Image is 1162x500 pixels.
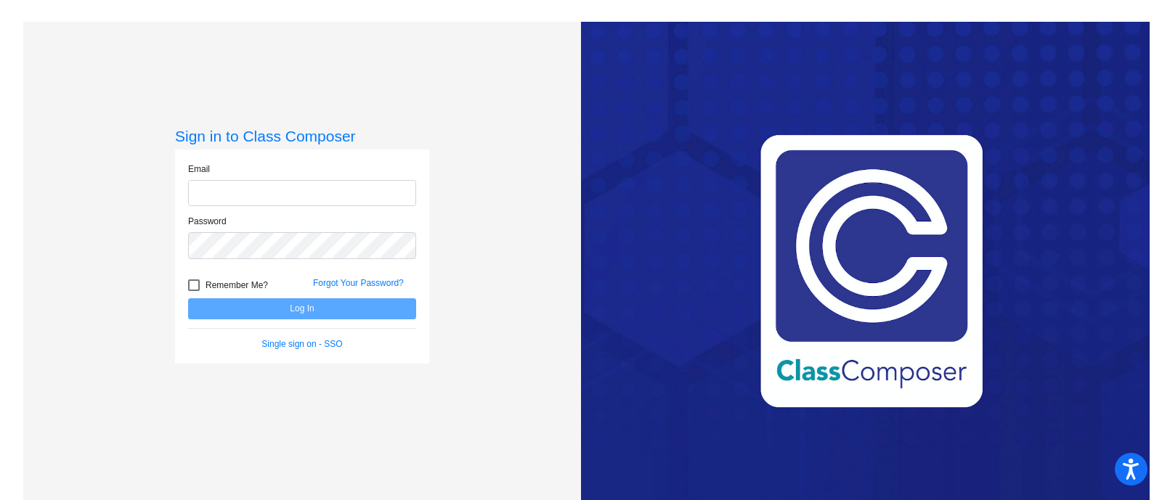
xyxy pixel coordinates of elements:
a: Forgot Your Password? [313,278,404,288]
a: Single sign on - SSO [261,339,342,349]
button: Log In [188,298,416,319]
label: Email [188,163,210,176]
span: Remember Me? [206,276,268,294]
label: Password [188,215,227,228]
h3: Sign in to Class Composer [175,127,429,145]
